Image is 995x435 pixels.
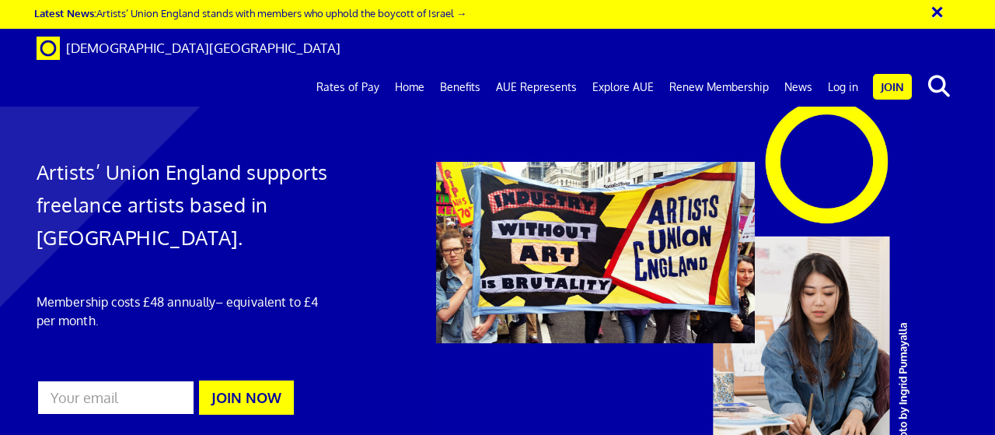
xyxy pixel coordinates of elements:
h1: Artists’ Union England supports freelance artists based in [GEOGRAPHIC_DATA]. [37,156,328,254]
button: JOIN NOW [199,381,294,415]
a: AUE Represents [488,68,585,107]
p: Membership costs £48 annually – equivalent to £4 per month. [37,293,328,330]
span: [DEMOGRAPHIC_DATA][GEOGRAPHIC_DATA] [66,40,340,56]
a: Renew Membership [662,68,777,107]
a: Benefits [432,68,488,107]
button: search [915,70,962,103]
a: Brand [DEMOGRAPHIC_DATA][GEOGRAPHIC_DATA] [25,29,352,68]
a: Home [387,68,432,107]
a: Log in [820,68,866,107]
strong: Latest News: [34,6,96,19]
a: Join [873,74,912,100]
a: Explore AUE [585,68,662,107]
a: News [777,68,820,107]
a: Rates of Pay [309,68,387,107]
a: Latest News:Artists’ Union England stands with members who uphold the boycott of Israel → [34,6,466,19]
input: Your email [37,380,195,416]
